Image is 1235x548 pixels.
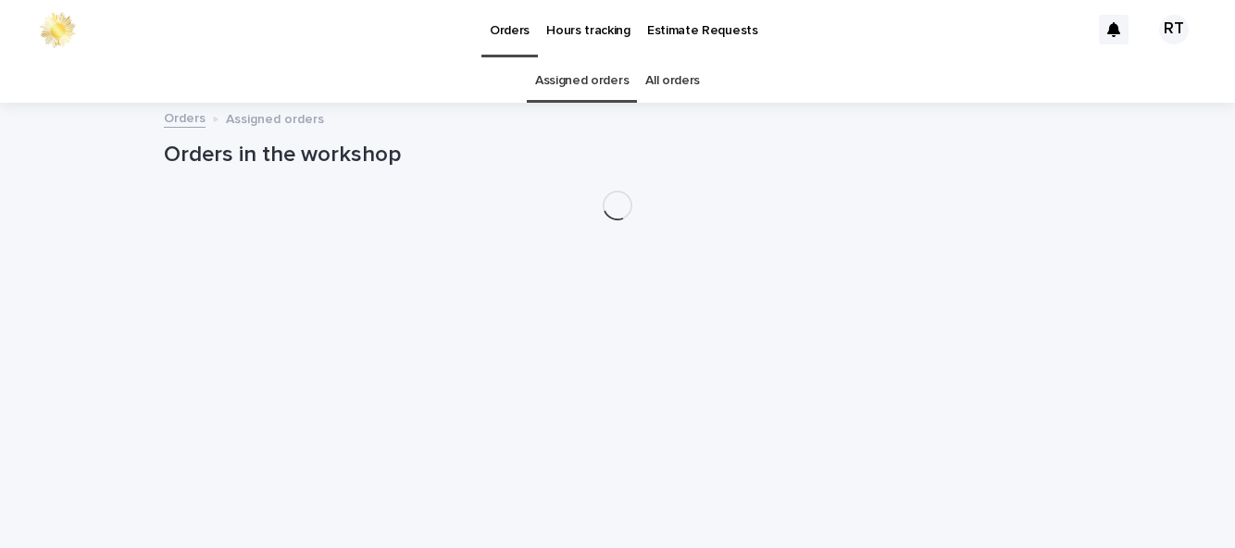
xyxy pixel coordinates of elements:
[535,59,629,103] a: Assigned orders
[37,11,78,48] img: 0ffKfDbyRa2Iv8hnaAqg
[226,107,324,128] p: Assigned orders
[1159,15,1189,44] div: RT
[164,106,206,128] a: Orders
[164,142,1071,168] h1: Orders in the workshop
[645,59,700,103] a: All orders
